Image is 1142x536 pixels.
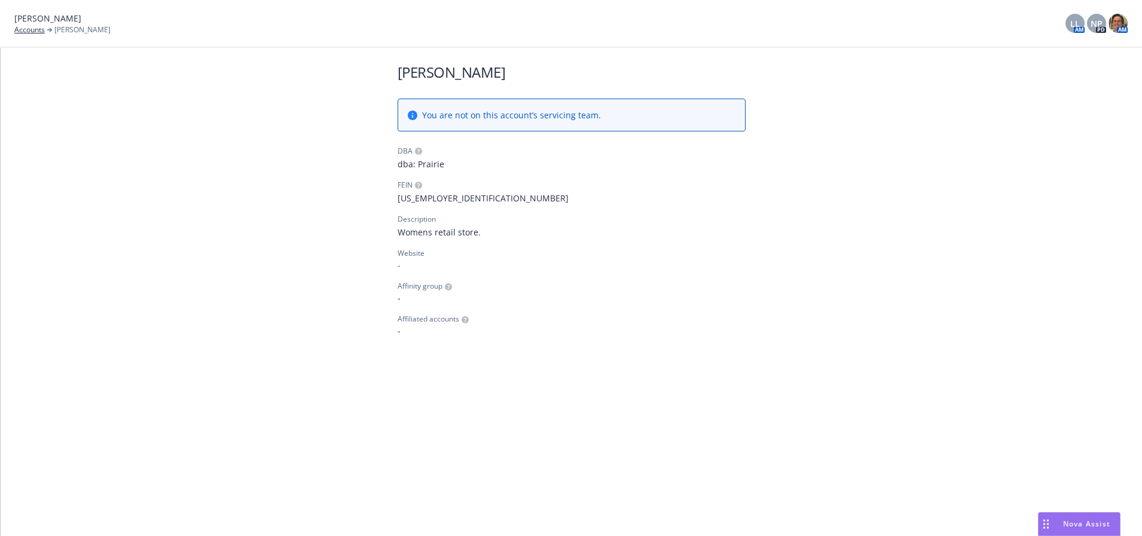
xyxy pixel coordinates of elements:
div: Description [398,214,436,225]
div: Website [398,248,746,259]
img: photo [1109,14,1128,33]
div: FEIN [398,180,413,191]
span: [PERSON_NAME] [54,24,111,35]
div: - [398,259,746,271]
div: Drag to move [1039,513,1054,535]
span: Affinity group [398,281,442,292]
span: LL [1070,17,1080,30]
span: Womens retail store. [398,226,746,238]
span: You are not on this account’s servicing team. [422,109,601,121]
span: [US_EMPLOYER_IDENTIFICATION_NUMBER] [398,192,746,204]
h1: [PERSON_NAME] [398,62,746,82]
div: DBA [398,146,413,157]
button: Nova Assist [1038,512,1120,536]
span: dba: Prairie [398,158,746,170]
span: [PERSON_NAME] [14,12,81,24]
span: Affiliated accounts [398,314,459,324]
span: - [398,324,746,337]
a: Accounts [14,24,45,35]
span: Nova Assist [1063,519,1110,529]
span: NP [1091,17,1103,30]
span: - [398,292,746,304]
